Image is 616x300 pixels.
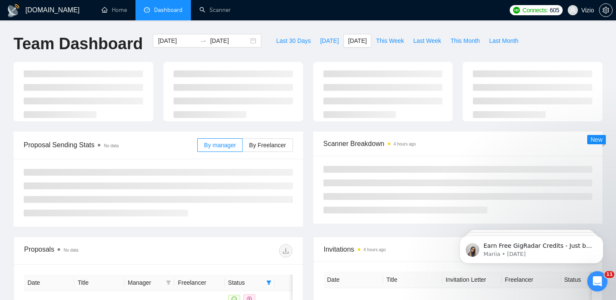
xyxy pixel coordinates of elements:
th: Invitation Letter [442,272,502,288]
span: This Month [450,36,480,45]
h1: Team Dashboard [14,34,143,54]
span: Proposal Sending Stats [24,140,197,150]
th: Manager [124,275,174,291]
button: setting [599,3,613,17]
th: Title [383,272,442,288]
span: Status [228,278,263,287]
span: By Freelancer [249,142,286,149]
iframe: Intercom live chat [587,271,608,292]
img: upwork-logo.png [513,7,520,14]
span: 605 [550,6,559,15]
span: Manager [128,278,163,287]
span: Last Week [413,36,441,45]
span: No data [64,248,78,252]
button: This Week [371,34,409,48]
th: Date [24,275,74,291]
span: filter [265,276,273,289]
th: Title [74,275,124,291]
button: Last 30 Days [271,34,315,48]
button: [DATE] [343,34,371,48]
span: Connects: [522,6,548,15]
span: Scanner Breakdown [323,138,593,149]
span: This Week [376,36,404,45]
iframe: Intercom notifications message [447,218,616,277]
span: 11 [605,271,614,278]
th: Date [324,272,383,288]
button: Last Week [409,34,446,48]
button: [DATE] [315,34,343,48]
span: Last Month [489,36,518,45]
span: [DATE] [320,36,339,45]
span: By manager [204,142,236,149]
a: searchScanner [199,6,231,14]
img: logo [7,4,20,17]
span: to [200,37,207,44]
span: filter [266,280,271,285]
time: 4 hours ago [394,142,416,146]
th: Freelancer [502,272,561,288]
span: user [570,7,576,13]
a: homeHome [102,6,127,14]
input: Start date [158,36,196,45]
span: No data [104,143,119,148]
time: 4 hours ago [364,247,386,252]
div: Proposals [24,244,158,258]
span: Invitations [324,244,592,255]
th: Freelancer [174,275,224,291]
span: filter [166,280,171,285]
a: setting [599,7,613,14]
input: End date [210,36,249,45]
span: Last 30 Days [276,36,311,45]
span: [DATE] [348,36,367,45]
button: This Month [446,34,484,48]
span: New [591,136,602,143]
button: Last Month [484,34,523,48]
span: swap-right [200,37,207,44]
span: Dashboard [154,6,182,14]
span: dashboard [144,7,150,13]
span: filter [164,276,173,289]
